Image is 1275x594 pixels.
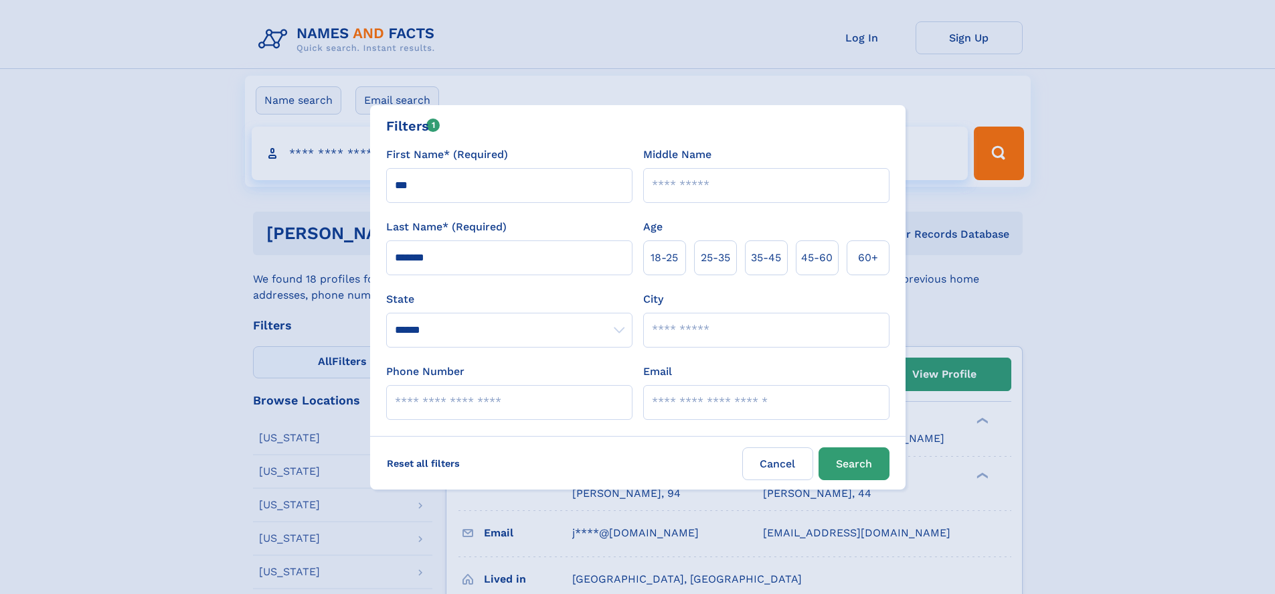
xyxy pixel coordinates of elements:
label: Email [643,364,672,380]
span: 35‑45 [751,250,781,266]
label: Last Name* (Required) [386,219,507,235]
label: Cancel [742,447,813,480]
span: 25‑35 [701,250,730,266]
label: First Name* (Required) [386,147,508,163]
button: Search [819,447,889,480]
label: Age [643,219,663,235]
label: Middle Name [643,147,711,163]
label: City [643,291,663,307]
span: 45‑60 [801,250,833,266]
span: 60+ [858,250,878,266]
label: Reset all filters [378,447,469,479]
label: State [386,291,632,307]
label: Phone Number [386,364,464,380]
div: Filters [386,116,440,136]
span: 18‑25 [651,250,678,266]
